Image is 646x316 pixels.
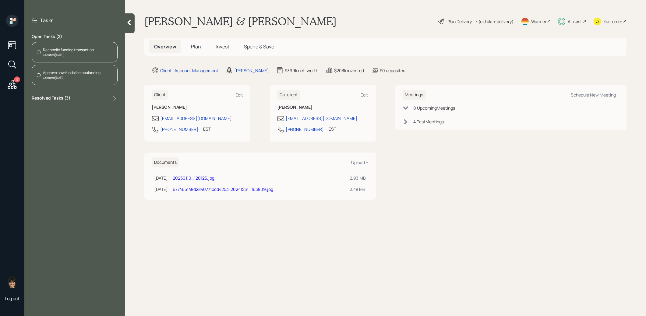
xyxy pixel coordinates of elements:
[447,18,472,25] div: Plan Delivery
[216,43,229,50] span: Invest
[285,67,318,74] div: $399k net-worth
[173,186,273,192] a: 677465148d2840771bcd4253-20241231_163809.jpg
[568,18,582,25] div: Altruist
[152,90,168,100] h6: Client
[173,175,214,181] a: 20250110_120125.jpg
[350,175,366,181] div: 2.93 MB
[234,67,269,74] div: [PERSON_NAME]
[351,160,369,165] div: Upload +
[5,296,19,301] div: Log out
[43,70,101,75] div: Approve new funds for rebalancing
[43,47,94,53] div: Reconcile funding transaction
[154,175,168,181] div: [DATE]
[160,115,232,121] div: [EMAIL_ADDRESS][DOMAIN_NAME]
[43,53,94,57] div: Created [DATE]
[144,15,337,28] h1: [PERSON_NAME] & [PERSON_NAME]
[571,92,619,98] div: Schedule New Meeting +
[414,118,444,125] div: 4 Past Meeting s
[403,90,426,100] h6: Meetings
[277,105,369,110] h6: [PERSON_NAME]
[329,126,336,132] div: EST
[6,276,18,288] img: treva-nostdahl-headshot.png
[361,92,369,98] div: Edit
[603,18,622,25] div: Kustomer
[203,126,211,132] div: EST
[14,76,20,83] div: 15
[152,157,179,167] h6: Documents
[334,67,364,74] div: $203k invested
[244,43,274,50] span: Spend & Save
[235,92,243,98] div: Edit
[414,105,455,111] div: 0 Upcoming Meeting s
[286,126,324,132] div: [PHONE_NUMBER]
[40,17,54,24] label: Tasks
[32,95,70,102] label: Resolved Tasks ( 3 )
[380,67,405,74] div: $0 deposited
[277,90,300,100] h6: Co-client
[32,33,118,40] label: Open Tasks ( 2 )
[531,18,546,25] div: Warmer
[160,67,218,74] div: Client · Account Management
[154,43,176,50] span: Overview
[286,115,357,121] div: [EMAIL_ADDRESS][DOMAIN_NAME]
[160,126,198,132] div: [PHONE_NUMBER]
[475,18,514,25] div: • (old plan-delivery)
[350,186,366,192] div: 2.48 MB
[43,75,101,80] div: Created [DATE]
[154,186,168,192] div: [DATE]
[191,43,201,50] span: Plan
[152,105,243,110] h6: [PERSON_NAME]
